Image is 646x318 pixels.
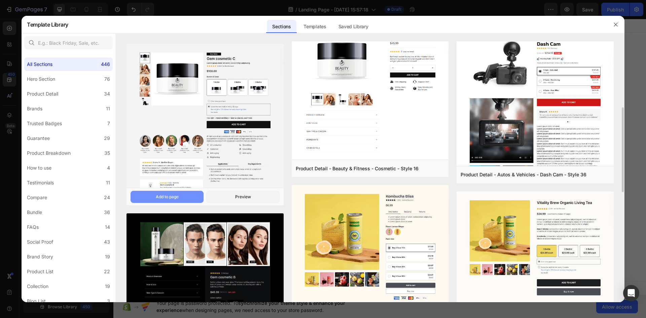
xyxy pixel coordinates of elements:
[107,297,110,305] div: 3
[27,60,52,68] div: All Sections
[127,44,284,211] img: pd13.png
[107,164,110,172] div: 4
[104,134,110,142] div: 29
[27,297,46,305] div: Blog List
[27,105,42,113] div: Brands
[107,119,110,128] div: 7
[246,94,282,100] span: from URL or image
[104,193,110,202] div: 24
[104,208,110,216] div: 36
[101,60,110,68] div: 446
[461,171,586,179] div: Product Detail - Autos & Vehicles - Dash Cam - Style 36
[296,165,419,173] div: Product Detail - Beauty & Fitness - Cosmetic - Style 16
[27,90,58,98] div: Product Detail
[104,268,110,276] div: 22
[235,194,251,200] div: Preview
[105,282,110,290] div: 19
[27,134,50,142] div: Guarantee
[104,90,110,98] div: 34
[27,75,55,83] div: Hero Section
[27,208,42,216] div: Bundle
[27,149,71,157] div: Product Breakdown
[291,94,341,100] span: then drag & drop elements
[104,149,110,157] div: 35
[267,20,296,33] div: Sections
[104,75,110,83] div: 76
[292,21,449,161] img: pd11.png
[27,282,48,290] div: Collection
[298,20,331,33] div: Templates
[247,86,282,93] div: Generate layout
[27,253,53,261] div: Brand Story
[156,194,179,200] div: Add to page
[150,32,186,37] div: Drop element here
[27,238,53,246] div: Social Proof
[27,179,54,187] div: Testimonials
[27,16,68,33] h2: Template Library
[457,22,614,305] img: pd35.png
[194,86,235,93] div: Choose templates
[296,86,337,93] div: Add blank section
[27,164,51,172] div: How to use
[27,223,39,231] div: FAQs
[131,191,204,203] button: Add to page
[191,94,237,100] span: inspired by CRO experts
[24,36,113,49] input: E.g.: Black Friday, Sale, etc.
[623,285,639,301] div: Open Intercom Messenger
[104,238,110,246] div: 43
[105,223,110,231] div: 14
[333,20,374,33] div: Saved Library
[105,253,110,261] div: 19
[250,71,282,78] span: Add section
[457,191,614,305] img: bd27.png
[355,32,391,37] div: Drop element here
[27,268,53,276] div: Product List
[106,105,110,113] div: 11
[206,191,279,203] button: Preview
[106,179,110,187] div: 11
[27,193,47,202] div: Compare
[27,119,62,128] div: Trusted Badges
[292,185,449,309] img: bd31.png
